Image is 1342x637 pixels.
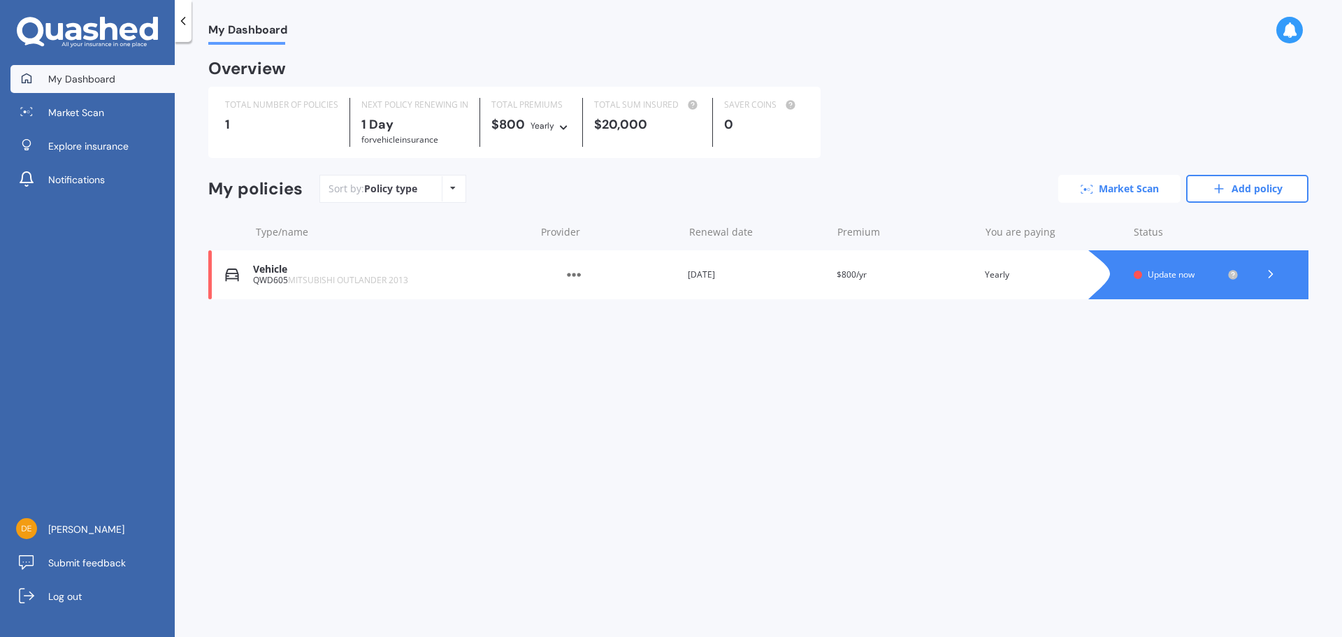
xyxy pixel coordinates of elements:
span: My Dashboard [48,72,115,86]
div: 1 [225,117,338,131]
div: Sort by: [329,182,417,196]
div: NEXT POLICY RENEWING IN [361,98,468,112]
a: Market Scan [10,99,175,127]
img: Other [539,262,609,288]
span: [PERSON_NAME] [48,522,124,536]
div: TOTAL NUMBER OF POLICIES [225,98,338,112]
span: $800/yr [837,269,867,280]
a: Market Scan [1058,175,1181,203]
div: 0 [724,117,804,131]
span: Update now [1148,269,1195,280]
span: My Dashboard [208,23,287,42]
span: Explore insurance [48,139,129,153]
div: Premium [837,225,974,239]
span: Log out [48,589,82,603]
a: My Dashboard [10,65,175,93]
div: TOTAL PREMIUMS [491,98,571,112]
div: Overview [208,62,286,76]
a: Log out [10,582,175,610]
a: [PERSON_NAME] [10,515,175,543]
a: Submit feedback [10,549,175,577]
img: Vehicle [225,268,239,282]
span: for Vehicle insurance [361,134,438,145]
div: TOTAL SUM INSURED [594,98,701,112]
div: Renewal date [689,225,826,239]
img: 09cb9f9b3618cf199207496e6f71c842 [16,518,37,539]
div: Status [1134,225,1239,239]
span: MITSUBISHI OUTLANDER 2013 [288,274,408,286]
span: Market Scan [48,106,104,120]
div: $800 [491,117,571,133]
a: Add policy [1186,175,1308,203]
div: You are paying [986,225,1123,239]
div: $20,000 [594,117,701,131]
span: Notifications [48,173,105,187]
span: Submit feedback [48,556,126,570]
a: Explore insurance [10,132,175,160]
div: Policy type [364,182,417,196]
b: 1 Day [361,116,394,133]
div: QWD605 [253,275,528,285]
div: SAVER COINS [724,98,804,112]
a: Notifications [10,166,175,194]
div: Vehicle [253,264,528,275]
div: [DATE] [688,268,825,282]
div: Type/name [256,225,530,239]
div: Yearly [531,119,554,133]
div: Yearly [985,268,1123,282]
div: My policies [208,179,303,199]
div: Provider [541,225,678,239]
